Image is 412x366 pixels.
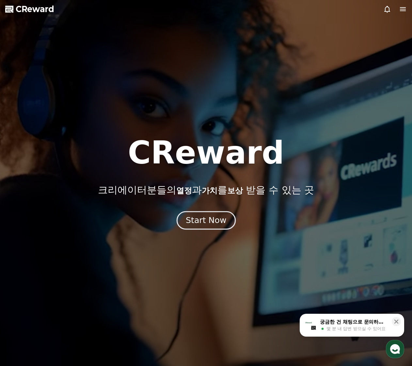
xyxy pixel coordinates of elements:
[178,218,234,224] a: Start Now
[5,4,54,14] a: CReward
[98,184,314,196] p: 크리에이터분들의 과 를 받을 수 있는 곳
[101,217,109,222] span: 설정
[21,217,24,222] span: 홈
[176,211,235,230] button: Start Now
[202,186,217,195] span: 가치
[227,186,243,195] span: 보상
[2,207,43,223] a: 홈
[84,207,125,223] a: 설정
[128,137,284,168] h1: CReward
[43,207,84,223] a: 대화
[176,186,192,195] span: 열정
[60,217,68,222] span: 대화
[16,4,54,14] span: CReward
[186,215,226,226] div: Start Now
